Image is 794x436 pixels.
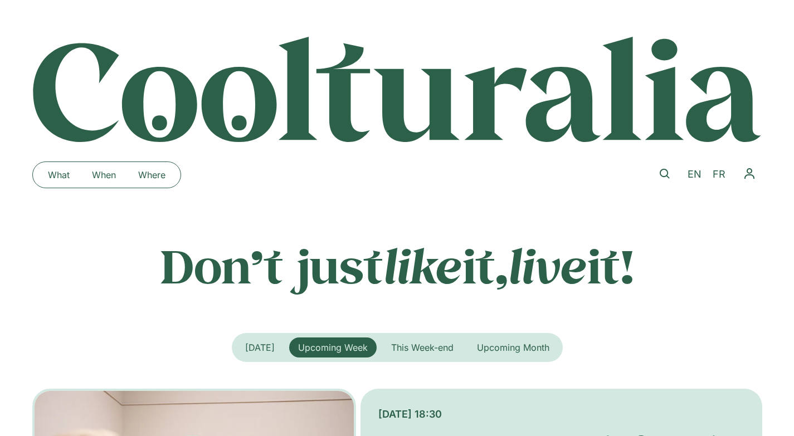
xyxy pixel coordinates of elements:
a: Where [127,166,177,184]
span: Upcoming Month [477,342,549,353]
nav: Menu [737,161,762,187]
nav: Menu [37,166,177,184]
span: This Week-end [391,342,454,353]
p: Don’t just it, it! [32,238,762,293]
span: EN [688,168,702,180]
button: Menu Toggle [737,161,762,187]
span: Upcoming Week [298,342,368,353]
em: like [383,234,462,296]
span: FR [713,168,725,180]
em: live [508,234,587,296]
a: When [81,166,127,184]
span: [DATE] [245,342,275,353]
div: [DATE] 18:30 [378,406,744,422]
a: EN [682,166,707,183]
a: FR [707,166,731,183]
a: What [37,166,81,184]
